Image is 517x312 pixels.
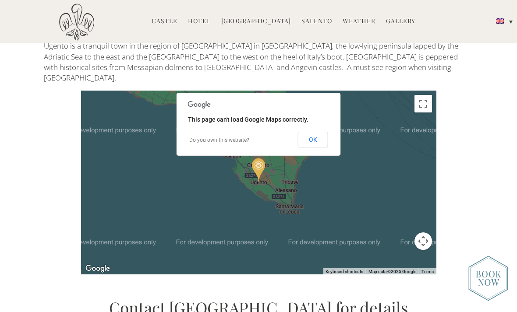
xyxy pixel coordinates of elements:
span: This page can't load Google Maps correctly. [188,116,308,123]
img: English [496,18,504,24]
a: Castle [152,17,177,27]
a: Open this area in Google Maps (opens a new window) [83,263,112,274]
a: Terms [421,269,434,274]
a: [GEOGRAPHIC_DATA] [221,17,291,27]
button: Map camera controls [414,232,432,250]
img: Castello di Ugento [59,4,94,41]
a: Do you own this website? [189,137,249,143]
a: Salento [301,17,332,27]
span: Map data ©2025 Google [368,269,416,274]
img: new-booknow.png [468,256,508,301]
a: Hotel [188,17,211,27]
img: Google [83,263,112,274]
button: OK [298,132,328,147]
a: Weather [343,17,375,27]
div: Castello di Ugento [248,154,269,186]
a: Gallery [386,17,415,27]
button: Toggle fullscreen view [414,95,432,112]
button: Keyboard shortcuts [326,269,363,275]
